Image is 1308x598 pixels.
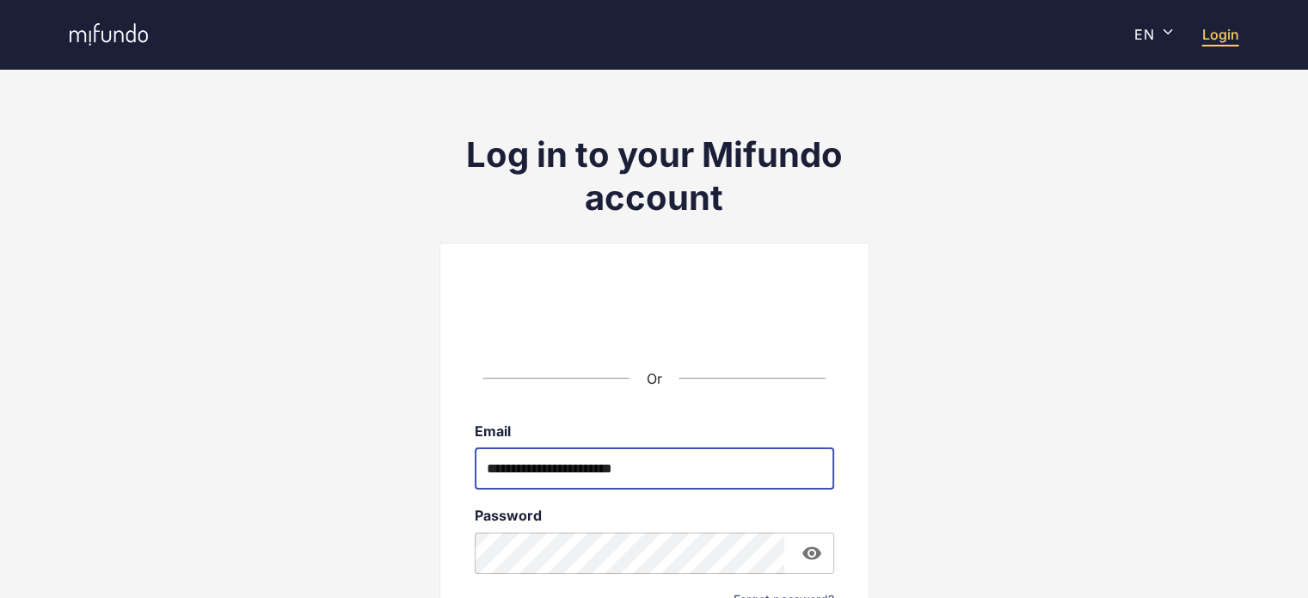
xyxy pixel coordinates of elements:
[475,507,834,524] label: Password
[647,370,662,387] span: Or
[439,133,869,219] h1: Log in to your Mifundo account
[1202,26,1239,43] a: Login
[508,299,801,336] iframe: Poga Pierakstīties ar Google kontu
[475,422,834,440] label: Email
[1134,27,1174,43] div: EN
